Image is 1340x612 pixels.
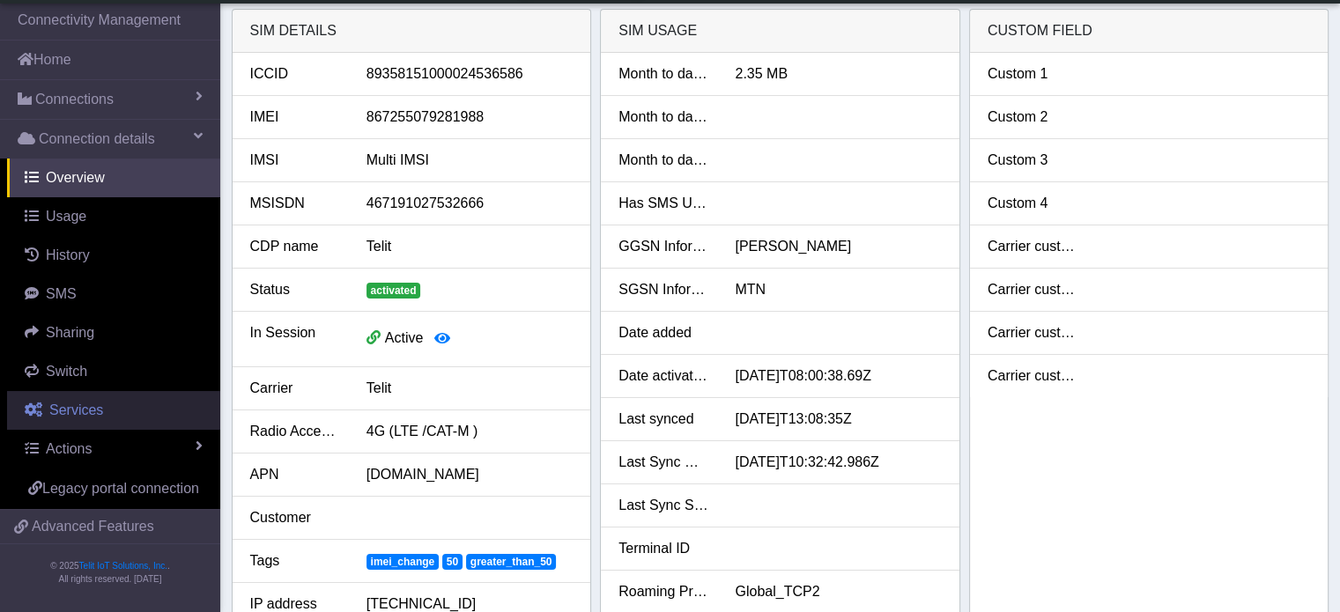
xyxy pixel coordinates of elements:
[353,236,586,257] div: Telit
[353,193,586,214] div: 467191027532666
[7,275,220,313] a: SMS
[237,322,353,356] div: In Session
[237,150,353,171] div: IMSI
[722,63,954,85] div: 2.35 MB
[353,150,586,171] div: Multi IMSI
[366,283,421,299] span: activated
[974,279,1091,300] div: Carrier custom 2
[722,279,954,300] div: MTN
[974,322,1091,343] div: Carrier custom 3
[237,236,353,257] div: CDP name
[605,581,722,602] div: Roaming Profile
[605,193,722,214] div: Has SMS Usage
[237,63,353,85] div: ICCID
[366,554,439,570] span: imei_change
[466,554,556,570] span: greater_than_50
[7,159,220,197] a: Overview
[970,10,1329,53] div: Custom field
[7,430,220,468] a: Actions
[722,581,954,602] div: Global_TCP2
[79,561,167,571] a: Telit IoT Solutions, Inc.
[423,322,462,356] button: View session details
[605,365,722,387] div: Date activated
[46,364,87,379] span: Switch
[7,352,220,391] a: Switch
[7,391,220,430] a: Services
[237,507,353,528] div: Customer
[722,365,954,387] div: [DATE]T08:00:38.69Z
[237,279,353,300] div: Status
[237,421,353,442] div: Radio Access Tech
[7,313,220,352] a: Sharing
[605,409,722,430] div: Last synced
[49,402,103,417] span: Services
[605,107,722,128] div: Month to date SMS
[385,330,424,345] span: Active
[353,421,586,442] div: 4G (LTE /CAT-M )
[46,170,105,185] span: Overview
[974,150,1091,171] div: Custom 3
[46,325,94,340] span: Sharing
[46,209,86,224] span: Usage
[722,236,954,257] div: [PERSON_NAME]
[46,286,77,301] span: SMS
[353,63,586,85] div: 89358151000024536586
[974,63,1091,85] div: Custom 1
[353,378,586,399] div: Telit
[442,554,463,570] span: 50
[974,365,1091,387] div: Carrier custom 4
[605,236,722,257] div: GGSN Information
[605,538,722,559] div: Terminal ID
[7,236,220,275] a: History
[237,107,353,128] div: IMEI
[605,452,722,473] div: Last Sync Data Usage
[605,495,722,516] div: Last Sync SMS Usage
[7,197,220,236] a: Usage
[46,247,90,262] span: History
[974,236,1091,257] div: Carrier custom 1
[46,441,92,456] span: Actions
[605,150,722,171] div: Month to date voice
[605,279,722,300] div: SGSN Information
[237,378,353,399] div: Carrier
[233,10,591,53] div: SIM details
[237,193,353,214] div: MSISDN
[353,107,586,128] div: 867255079281988
[974,193,1091,214] div: Custom 4
[722,452,954,473] div: [DATE]T10:32:42.986Z
[42,481,199,496] span: Legacy portal connection
[605,322,722,343] div: Date added
[237,464,353,485] div: APN
[39,129,155,150] span: Connection details
[35,89,114,110] span: Connections
[974,107,1091,128] div: Custom 2
[32,516,154,537] span: Advanced Features
[722,409,954,430] div: [DATE]T13:08:35Z
[353,464,586,485] div: [DOMAIN_NAME]
[605,63,722,85] div: Month to date data
[237,550,353,571] div: Tags
[601,10,959,53] div: SIM usage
